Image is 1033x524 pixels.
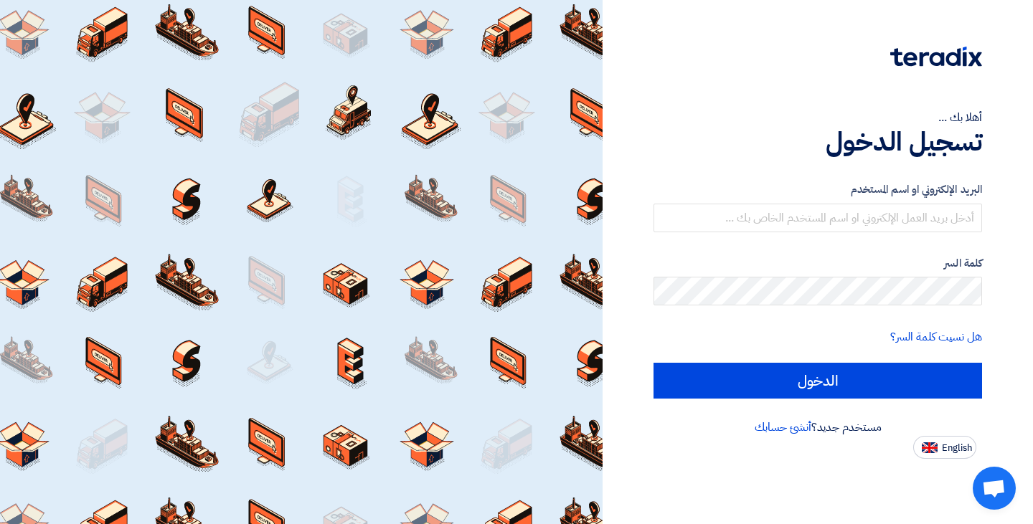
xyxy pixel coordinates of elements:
div: أهلا بك ... [654,109,982,126]
input: الدخول [654,363,982,399]
a: أنشئ حسابك [755,419,811,436]
label: كلمة السر [654,255,982,272]
label: البريد الإلكتروني او اسم المستخدم [654,181,982,198]
div: مستخدم جديد؟ [654,419,982,436]
a: هل نسيت كلمة السر؟ [890,328,982,346]
img: en-US.png [922,442,938,453]
a: Open chat [973,467,1016,510]
button: English [913,436,976,459]
img: Teradix logo [890,47,982,67]
h1: تسجيل الدخول [654,126,982,158]
span: English [942,443,972,453]
input: أدخل بريد العمل الإلكتروني او اسم المستخدم الخاص بك ... [654,204,982,232]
